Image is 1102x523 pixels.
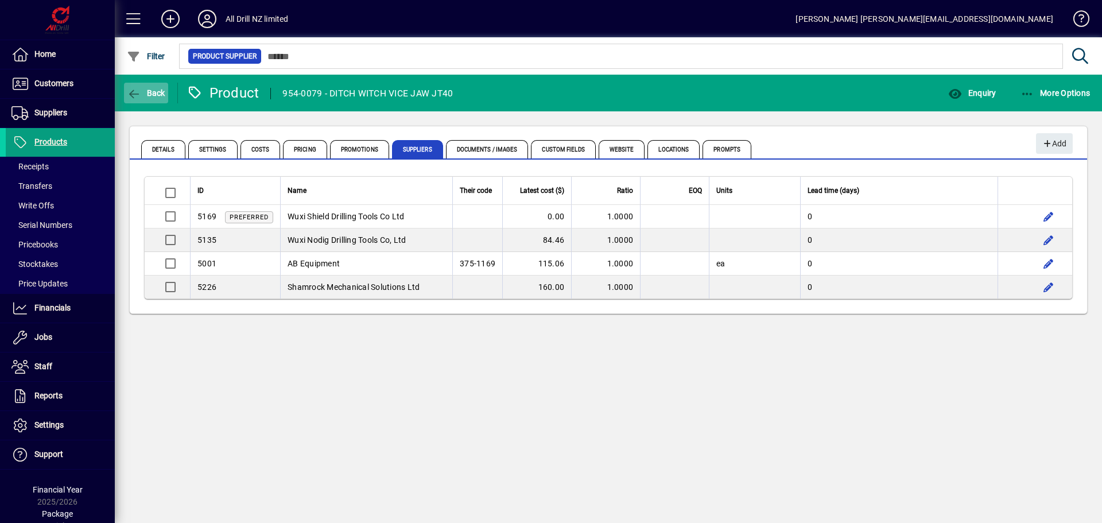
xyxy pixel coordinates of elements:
span: ID [197,184,204,197]
span: Custom Fields [531,140,595,158]
td: ea [709,252,800,276]
a: Jobs [6,323,115,352]
a: Reports [6,382,115,410]
span: Their code [460,184,492,197]
td: 375-1169 [452,252,502,276]
span: Suppliers [392,140,443,158]
div: Product [187,84,259,102]
span: Website [599,140,645,158]
span: Products [34,137,67,146]
span: Package [42,509,73,518]
a: Suppliers [6,99,115,127]
a: Stocktakes [6,254,115,274]
button: Edit [1039,278,1058,296]
button: Edit [1039,231,1058,249]
div: 5001 [197,258,216,269]
button: Edit [1039,254,1058,273]
button: Filter [124,46,168,67]
span: Promotions [330,140,389,158]
span: Name [288,184,306,197]
td: 0 [800,276,998,299]
span: Locations [647,140,700,158]
span: Add [1042,134,1066,153]
td: AB Equipment [280,252,452,276]
button: More Options [1018,83,1093,103]
span: Receipts [11,162,49,171]
a: Financials [6,294,115,323]
span: Costs [240,140,281,158]
button: Enquiry [945,83,999,103]
span: Serial Numbers [11,220,72,230]
span: Ratio [617,184,633,197]
span: Transfers [11,181,52,191]
span: Product Supplier [193,51,257,62]
a: Staff [6,352,115,381]
span: Customers [34,79,73,88]
span: Filter [127,52,165,61]
span: Suppliers [34,108,67,117]
span: Home [34,49,56,59]
span: Settings [34,420,64,429]
span: Reports [34,391,63,400]
a: Write Offs [6,196,115,215]
td: 84.46 [502,228,571,252]
span: Support [34,450,63,459]
a: Knowledge Base [1065,2,1088,40]
span: Stocktakes [11,259,58,269]
a: Home [6,40,115,69]
td: 1.0000 [571,228,640,252]
span: More Options [1020,88,1091,98]
span: Lead time (days) [808,184,859,197]
span: Staff [34,362,52,371]
span: Details [141,140,185,158]
a: Serial Numbers [6,215,115,235]
span: Back [127,88,165,98]
span: Jobs [34,332,52,342]
div: 5135 [197,234,216,246]
td: 1.0000 [571,252,640,276]
button: Edit [1039,207,1058,226]
a: Settings [6,411,115,440]
td: 0 [800,252,998,276]
td: Shamrock Mechanical Solutions Ltd [280,276,452,299]
td: Wuxi Shield Drilling Tools Co Ltd [280,205,452,228]
span: Write Offs [11,201,54,210]
td: 0.00 [502,205,571,228]
td: 115.06 [502,252,571,276]
span: Documents / Images [446,140,529,158]
a: Pricebooks [6,235,115,254]
span: Preferred [230,214,269,221]
td: Wuxi Nodig Drilling Tools Co, Ltd [280,228,452,252]
span: Prompts [703,140,751,158]
a: Transfers [6,176,115,196]
div: 954-0079 - DITCH WITCH VICE JAW JT40 [282,84,453,103]
a: Receipts [6,157,115,176]
span: Financial Year [33,485,83,494]
span: Settings [188,140,238,158]
span: Price Updates [11,279,68,288]
a: Customers [6,69,115,98]
button: Add [1036,133,1073,154]
td: 0 [800,205,998,228]
div: All Drill NZ limited [226,10,289,28]
td: 1.0000 [571,205,640,228]
button: Profile [189,9,226,29]
td: 0 [800,228,998,252]
td: 1.0000 [571,276,640,299]
span: Financials [34,303,71,312]
app-page-header-button: Back [115,83,178,103]
span: Pricebooks [11,240,58,249]
span: EOQ [689,184,702,197]
span: Units [716,184,732,197]
span: Latest cost ($) [520,184,564,197]
div: 5226 [197,281,216,293]
a: Support [6,440,115,469]
span: Enquiry [948,88,996,98]
div: 5169 [197,211,216,223]
div: [PERSON_NAME] [PERSON_NAME][EMAIL_ADDRESS][DOMAIN_NAME] [796,10,1053,28]
button: Back [124,83,168,103]
button: Add [152,9,189,29]
td: 160.00 [502,276,571,299]
span: Pricing [283,140,327,158]
a: Price Updates [6,274,115,293]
